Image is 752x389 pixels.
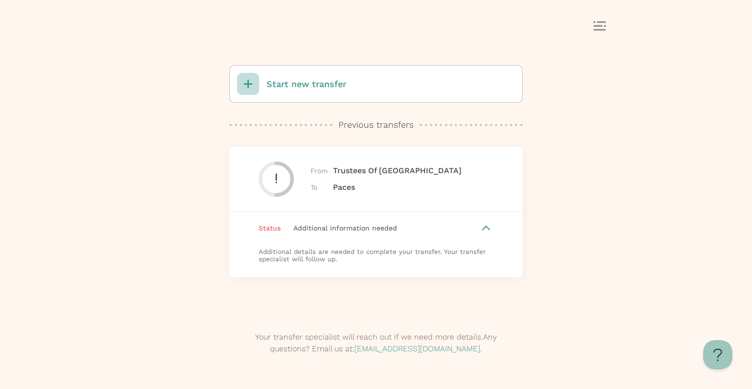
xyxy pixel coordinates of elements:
[703,340,732,369] iframe: Toggle Customer Support
[229,212,523,277] button: Status Additional information neededAdditional details are needed to complete your transfer. Your...
[229,244,523,277] div: Additional details are needed to complete your transfer. Your transfer specialist will follow up.
[259,223,281,233] span: Status
[293,224,397,232] span: Additional information needed
[266,78,346,91] p: Start new transfer
[333,165,462,177] span: Trustees Of [GEOGRAPHIC_DATA]
[310,165,333,176] span: From
[310,182,333,193] span: To
[354,344,480,353] a: [EMAIL_ADDRESS][DOMAIN_NAME]
[229,331,523,355] p: Your transfer specialist will reach out if we need more details. Any questions? Email us at: .
[333,182,355,193] span: Paces
[338,118,414,131] p: Previous transfers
